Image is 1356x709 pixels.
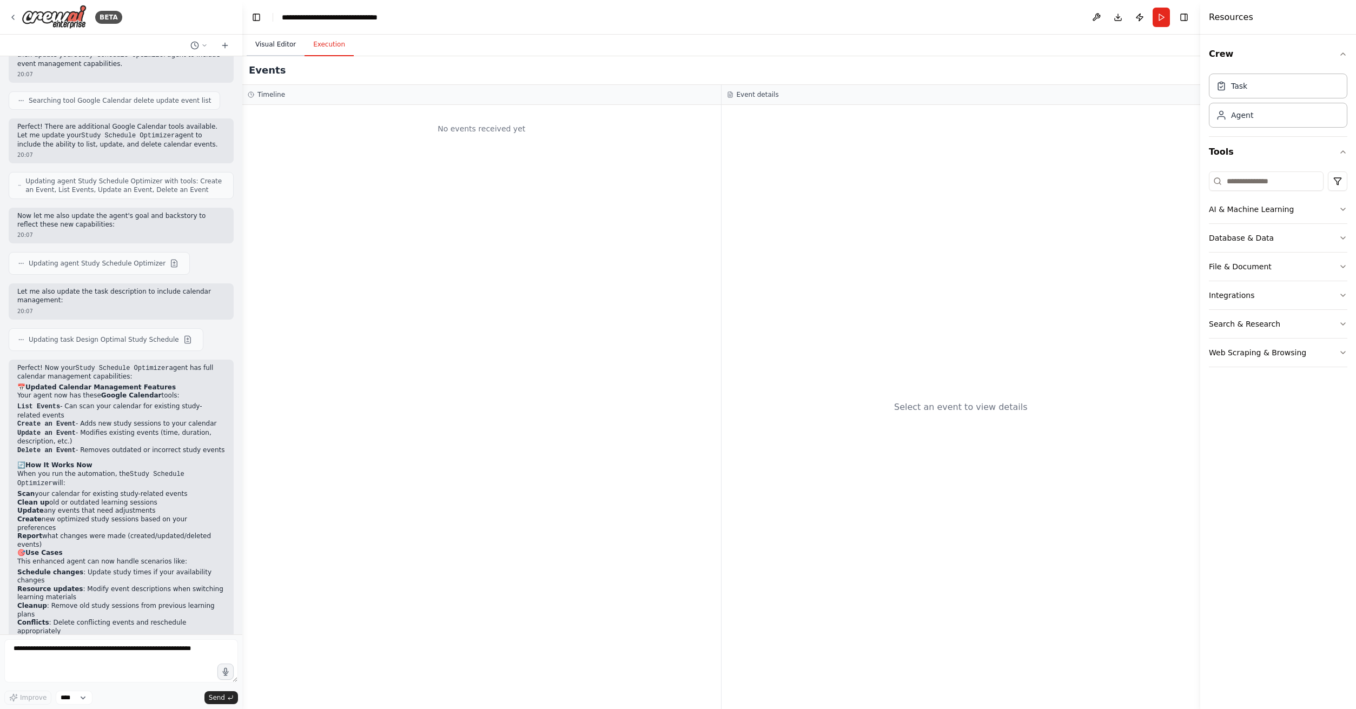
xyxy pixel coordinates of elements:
[25,383,176,391] strong: Updated Calendar Management Features
[17,619,225,635] li: : Delete conflicting events and reschedule appropriately
[1209,195,1347,223] button: AI & Machine Learning
[282,12,404,23] nav: breadcrumb
[95,11,122,24] div: BETA
[737,90,779,99] h3: Event details
[17,364,225,381] p: Perfect! Now your agent has full calendar management capabilities:
[186,39,212,52] button: Switch to previous chat
[209,693,225,702] span: Send
[17,212,225,229] p: Now let me also update the agent's goal and backstory to reflect these new capabilities:
[17,499,49,506] strong: Clean up
[25,549,63,556] strong: Use Cases
[17,307,225,315] div: 20:07
[17,507,225,515] li: any events that need adjustments
[1209,281,1347,309] button: Integrations
[25,461,92,469] strong: How It Works Now
[1209,167,1347,376] div: Tools
[17,549,225,558] h2: 🎯
[29,259,166,268] span: Updating agent Study Schedule Optimizer
[17,515,42,523] strong: Create
[4,691,51,705] button: Improve
[17,447,76,454] code: Delete an Event
[249,10,264,25] button: Hide left sidebar
[204,691,238,704] button: Send
[1209,339,1347,367] button: Web Scraping & Browsing
[17,507,44,514] strong: Update
[17,585,83,593] strong: Resource updates
[17,70,225,78] div: 20:07
[17,602,47,609] strong: Cleanup
[17,446,225,455] li: - Removes outdated or incorrect study events
[216,39,234,52] button: Start a new chat
[17,532,225,549] li: what changes were made (created/updated/deleted events)
[894,401,1028,414] div: Select an event to view details
[17,490,225,499] li: your calendar for existing study-related events
[17,429,76,437] code: Update an Event
[17,403,60,410] code: List Events
[17,602,225,619] li: : Remove old study sessions from previous learning plans
[17,619,49,626] strong: Conflicts
[257,90,285,99] h3: Timeline
[17,231,225,239] div: 20:07
[17,151,225,159] div: 20:07
[17,585,225,602] li: : Modify event descriptions when switching learning materials
[305,34,354,56] button: Execution
[17,392,225,400] p: Your agent now has these tools:
[17,568,83,576] strong: Schedule changes
[1209,69,1347,136] div: Crew
[248,110,716,147] div: No events received yet
[1209,137,1347,167] button: Tools
[17,429,225,446] li: - Modifies existing events (time, duration, description, etc.)
[17,471,184,487] code: Study Schedule Optimizer
[20,693,47,702] span: Improve
[1231,81,1247,91] div: Task
[1176,10,1192,25] button: Hide right sidebar
[17,532,42,540] strong: Report
[29,96,211,105] span: Searching tool Google Calendar delete update event list
[101,392,162,399] strong: Google Calendar
[17,515,225,532] li: new optimized study sessions based on your preferences
[17,568,225,585] li: : Update study times if your availability changes
[217,664,234,680] button: Click to speak your automation idea
[17,490,35,498] strong: Scan
[1209,11,1253,24] h4: Resources
[22,5,87,29] img: Logo
[17,402,225,420] li: - Can scan your calendar for existing study-related events
[1209,224,1347,252] button: Database & Data
[1231,110,1253,121] div: Agent
[17,470,225,488] p: When you run the automation, the will:
[1209,39,1347,69] button: Crew
[17,558,225,566] p: This enhanced agent can now handle scenarios like:
[29,335,179,344] span: Updating task Design Optimal Study Schedule
[17,288,225,304] p: Let me also update the task description to include calendar management:
[249,63,286,78] h2: Events
[17,420,76,428] code: Create an Event
[17,383,225,392] h2: 📅
[17,420,225,429] li: - Adds new study sessions to your calendar
[247,34,305,56] button: Visual Editor
[76,365,169,372] code: Study Schedule Optimizer
[17,123,225,149] p: Perfect! There are additional Google Calendar tools available. Let me update your agent to includ...
[81,132,175,140] code: Study Schedule Optimizer
[1209,253,1347,281] button: File & Document
[17,461,225,470] h2: 🔄
[25,177,224,194] span: Updating agent Study Schedule Optimizer with tools: Create an Event, List Events, Update an Event...
[1209,310,1347,338] button: Search & Research
[17,499,225,507] li: old or outdated learning sessions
